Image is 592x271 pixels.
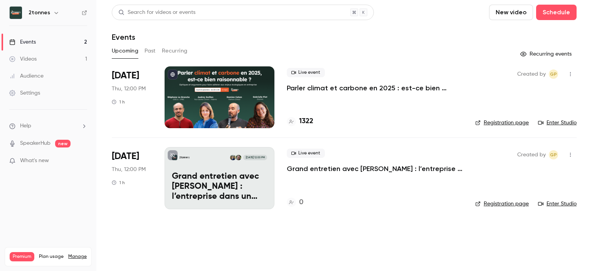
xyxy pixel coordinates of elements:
li: help-dropdown-opener [9,122,87,130]
span: Gabrielle Piot [549,69,558,79]
span: Gabrielle Piot [549,150,558,159]
span: [DATE] 12:00 PM [243,155,267,160]
span: Live event [287,149,325,158]
a: Enter Studio [538,200,577,208]
div: Sep 18 Thu, 12:00 PM (Europe/Paris) [112,66,152,128]
img: Frédéric Mazzella [230,155,235,160]
img: Pierre-Alix Lloret-Bavai [236,155,241,160]
a: 1322 [287,116,313,127]
div: Settings [9,89,40,97]
span: GP [550,150,557,159]
span: Created by [517,150,546,159]
h4: 1322 [299,116,313,127]
p: 2tonnes [179,156,190,159]
span: GP [550,69,557,79]
button: Schedule [536,5,577,20]
span: new [55,140,71,147]
p: Grand entretien avec [PERSON_NAME] : l’entreprise dans un monde en crises [172,172,267,202]
div: Videos [9,55,37,63]
span: Thu, 12:00 PM [112,166,146,173]
iframe: Noticeable Trigger [78,158,87,164]
div: 1 h [112,99,125,105]
div: Oct 16 Thu, 12:00 PM (Europe/Paris) [112,147,152,209]
a: Registration page [475,200,529,208]
h1: Events [112,32,135,42]
img: 2tonnes [10,7,22,19]
div: Audience [9,72,44,80]
h4: 0 [299,197,303,208]
span: What's new [20,157,49,165]
button: Upcoming [112,45,138,57]
button: Recurring events [517,48,577,60]
button: New video [489,5,533,20]
a: Enter Studio [538,119,577,127]
a: Manage [68,254,87,260]
span: Plan usage [39,254,64,260]
a: SpeakerHub [20,139,50,147]
button: Past [145,45,156,57]
span: Premium [10,252,34,261]
span: Help [20,122,31,130]
a: 0 [287,197,303,208]
a: Grand entretien avec Frédéric Mazzella : l’entreprise dans un monde en crises 2tonnesPierre-Alix ... [165,147,274,209]
h6: 2tonnes [29,9,50,17]
span: [DATE] [112,69,139,82]
a: Registration page [475,119,529,127]
a: Parler climat et carbone en 2025 : est-ce bien raisonnable ? [287,83,463,93]
div: Search for videos or events [118,8,195,17]
div: Events [9,38,36,46]
span: Thu, 12:00 PM [112,85,146,93]
div: 1 h [112,180,125,186]
span: Live event [287,68,325,77]
button: Recurring [162,45,188,57]
span: [DATE] [112,150,139,163]
span: Created by [517,69,546,79]
a: Grand entretien avec [PERSON_NAME] : l’entreprise dans un monde en crises [287,164,463,173]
